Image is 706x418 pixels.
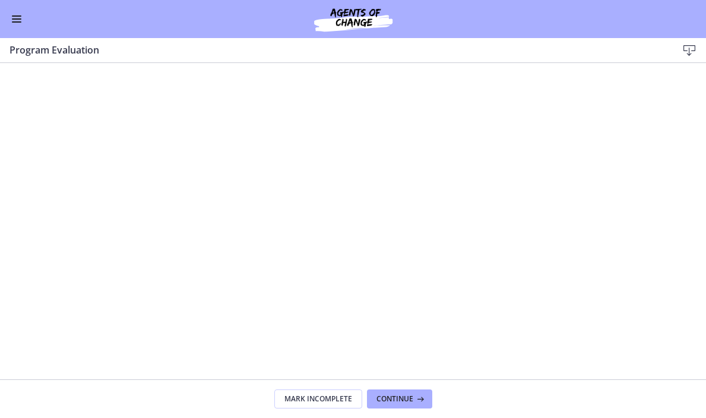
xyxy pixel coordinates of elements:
button: Mark Incomplete [274,389,362,408]
button: Continue [367,389,432,408]
img: Agents of Change [282,5,425,33]
button: Enable menu [10,12,24,26]
span: Continue [376,394,413,404]
h3: Program Evaluation [10,43,658,57]
span: Mark Incomplete [284,394,352,404]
